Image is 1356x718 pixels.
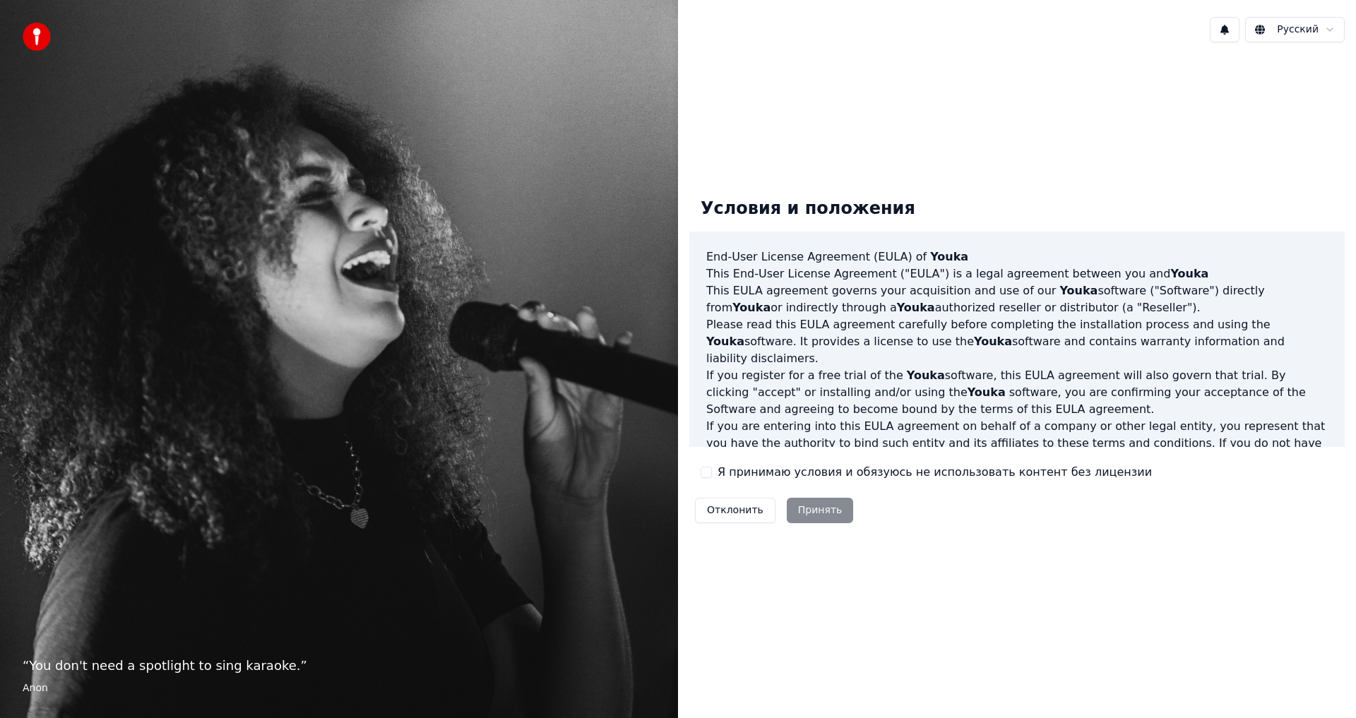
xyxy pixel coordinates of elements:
[23,656,655,676] p: “ You don't need a spotlight to sing karaoke. ”
[897,301,935,314] span: Youka
[706,249,1328,265] h3: End-User License Agreement (EULA) of
[706,282,1328,316] p: This EULA agreement governs your acquisition and use of our software ("Software") directly from o...
[695,498,775,523] button: Отклонить
[930,250,968,263] span: Youka
[1170,267,1208,280] span: Youka
[689,186,927,232] div: Условия и положения
[23,23,51,51] img: youka
[706,367,1328,418] p: If you register for a free trial of the software, this EULA agreement will also govern that trial...
[706,418,1328,486] p: If you are entering into this EULA agreement on behalf of a company or other legal entity, you re...
[718,464,1152,481] label: Я принимаю условия и обязуюсь не использовать контент без лицензии
[968,385,1006,399] span: Youka
[1059,284,1098,297] span: Youka
[974,335,1012,348] span: Youka
[706,335,744,348] span: Youka
[23,681,655,695] footer: Anon
[907,369,945,382] span: Youka
[706,316,1328,367] p: Please read this EULA agreement carefully before completing the installation process and using th...
[732,301,771,314] span: Youka
[706,265,1328,282] p: This End-User License Agreement ("EULA") is a legal agreement between you and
